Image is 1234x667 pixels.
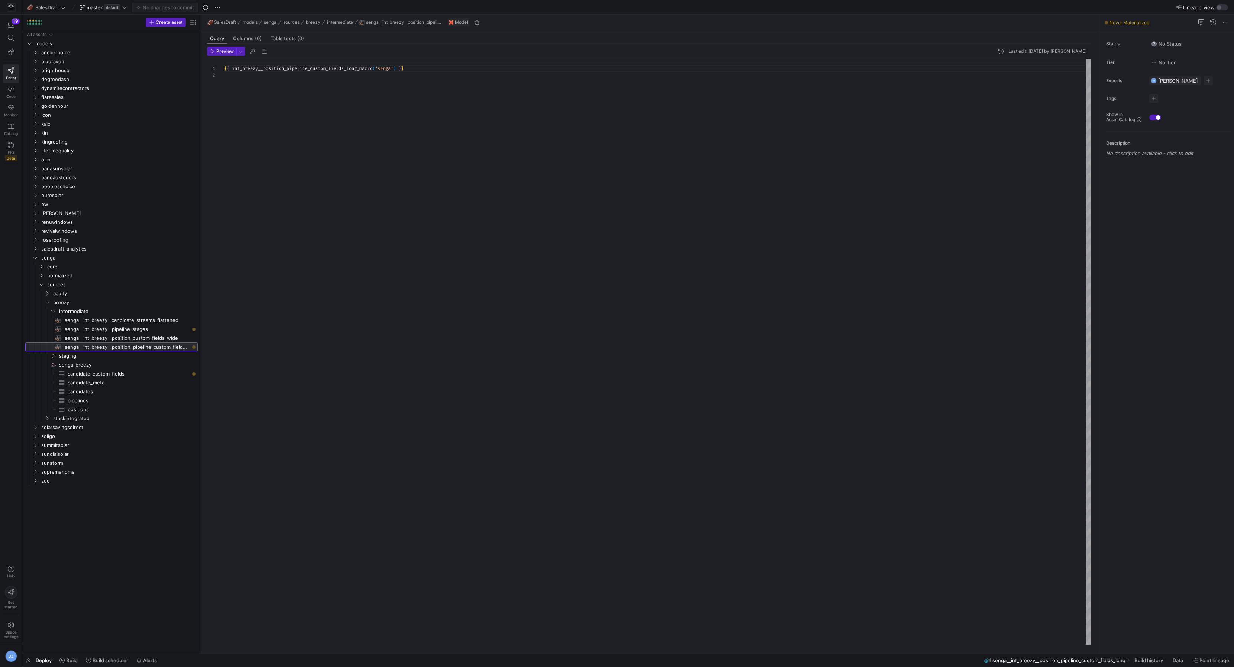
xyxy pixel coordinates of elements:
span: pipelines​​​​​​​​​ [68,396,189,405]
span: pandaexteriors [41,173,197,182]
span: soligo [41,432,197,441]
span: 'senga' [375,65,393,71]
button: Preview [207,47,236,56]
span: Query [210,36,224,41]
div: Press SPACE to select this row. [25,369,198,378]
div: Press SPACE to select this row. [25,235,198,244]
span: goldenhour [41,102,197,110]
span: PRs [8,150,14,154]
div: Press SPACE to select this row. [25,298,198,307]
span: renuwindows [41,218,197,226]
a: senga__int_breezy__position_custom_fields_wide​​​​​​​​​​ [25,333,198,342]
p: No description available - click to edit [1106,150,1231,156]
span: kingroofing [41,138,197,146]
div: Press SPACE to select this row. [25,307,198,316]
div: Press SPACE to select this row. [25,48,198,57]
span: Tags [1106,96,1143,101]
span: default [104,4,120,10]
div: Press SPACE to select this row. [25,93,198,101]
span: kaio [41,120,197,128]
div: Press SPACE to select this row. [25,467,198,476]
div: Press SPACE to select this row. [25,378,198,387]
div: Press SPACE to select this row. [25,414,198,423]
div: Press SPACE to select this row. [25,164,198,173]
div: Press SPACE to select this row. [25,271,198,280]
div: 19 [12,18,20,24]
button: Data [1169,654,1188,667]
span: Build scheduler [93,657,128,663]
button: sources [281,18,301,27]
button: 19 [3,18,19,31]
span: senga__int_breezy__candidate_streams_flattened​​​​​​​​​​ [65,316,189,325]
div: Press SPACE to select this row. [25,84,198,93]
a: Catalog [3,120,19,139]
span: Point lineage [1199,657,1229,663]
span: acro [362,65,372,71]
span: puresolar [41,191,197,200]
span: candidate_custom_fields​​​​​​​​​ [68,370,189,378]
button: No tierNo Tier [1149,58,1178,67]
div: Press SPACE to select this row. [25,137,198,146]
span: Beta [5,155,17,161]
span: dynamitecontractors [41,84,197,93]
div: Press SPACE to select this row. [25,182,198,191]
div: Press SPACE to select this row. [25,217,198,226]
button: senga [262,18,278,27]
span: summitsolar [41,441,197,449]
span: core [47,262,197,271]
span: ( [372,65,375,71]
span: acuity [53,289,197,298]
a: senga__int_breezy__pipeline_stages​​​​​​​​​​ [25,325,198,333]
div: Last edit: [DATE] by [PERSON_NAME] [1008,49,1086,54]
img: https://storage.googleapis.com/y42-prod-data-exchange/images/Yf2Qvegn13xqq0DljGMI0l8d5Zqtiw36EXr8... [7,4,15,11]
span: candidates​​​​​​​​​ [68,387,189,396]
span: Columns [233,36,262,41]
span: senga__int_breezy__position_custom_fields_wide​​​​​​​​​​ [65,334,189,342]
div: Press SPACE to select this row. [25,351,198,360]
div: Press SPACE to select this row. [25,280,198,289]
div: Press SPACE to select this row. [25,325,198,333]
span: degreedash [41,75,197,84]
span: (0) [255,36,262,41]
div: 2 [207,72,215,78]
div: Press SPACE to select this row. [25,405,198,414]
div: Press SPACE to select this row. [25,209,198,217]
span: master [87,4,103,10]
a: candidates​​​​​​​​​ [25,387,198,396]
div: Press SPACE to select this row. [25,66,198,75]
a: candidate_meta​​​​​​​​​ [25,378,198,387]
span: { [227,65,229,71]
div: Press SPACE to select this row. [25,316,198,325]
div: Press SPACE to select this row. [25,244,198,253]
button: Build history [1131,654,1168,667]
div: Press SPACE to select this row. [25,200,198,209]
span: breezy [53,298,197,307]
div: Press SPACE to select this row. [25,146,198,155]
span: Model [455,20,468,25]
span: kin [41,129,197,137]
span: intermediate [327,20,353,25]
span: ) [393,65,396,71]
span: models [35,39,197,48]
span: icon [41,111,197,119]
a: senga_breezy​​​​​​​​ [25,360,198,369]
div: Press SPACE to select this row. [25,75,198,84]
span: senga__int_breezy__position_pipeline_custom_fields_long [992,657,1125,663]
span: sunstorm [41,459,197,467]
span: flaresales [41,93,197,101]
div: Press SPACE to select this row. [25,333,198,342]
span: } [401,65,404,71]
span: Show in Asset Catalog [1106,112,1135,122]
span: panasunsolar [41,164,197,173]
button: breezy [304,18,322,27]
span: Lineage view [1183,4,1215,10]
button: No statusNo Status [1149,39,1183,49]
span: stackintegrated [53,414,197,423]
div: Press SPACE to select this row. [25,226,198,235]
span: models [243,20,258,25]
span: peopleschoice [41,182,197,191]
span: Table tests [271,36,304,41]
div: Press SPACE to select this row. [25,101,198,110]
button: Help [3,562,19,581]
span: staging [59,352,197,360]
